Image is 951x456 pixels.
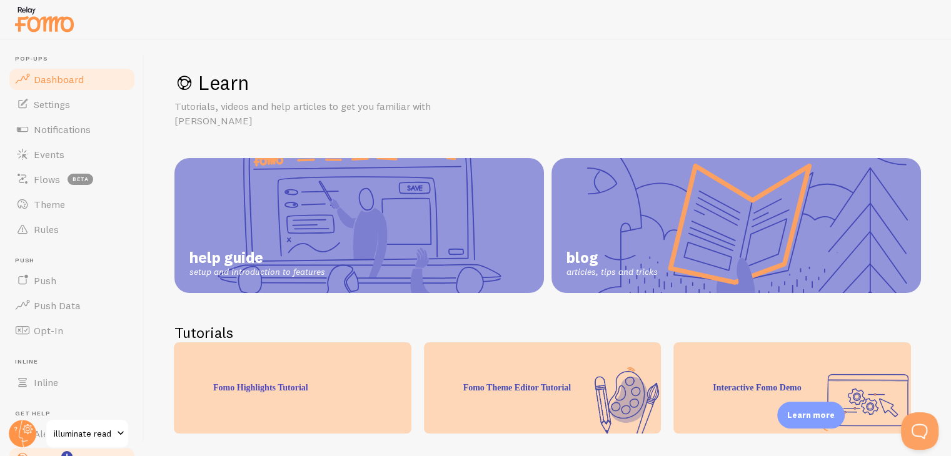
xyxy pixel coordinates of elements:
span: help guide [189,248,325,267]
a: Dashboard [8,67,136,92]
span: Notifications [34,123,91,136]
span: Events [34,148,64,161]
span: Inline [34,376,58,389]
span: Settings [34,98,70,111]
span: illuminate read [54,426,113,441]
img: fomo-relay-logo-orange.svg [13,3,76,35]
span: Push [15,257,136,265]
p: Learn more [787,409,835,421]
p: Tutorials, videos and help articles to get you familiar with [PERSON_NAME] [174,99,475,128]
span: Inline [15,358,136,366]
span: Opt-In [34,324,63,337]
a: Opt-In [8,318,136,343]
a: Push Data [8,293,136,318]
a: Theme [8,192,136,217]
a: blog articles, tips and tricks [551,158,921,293]
span: Rules [34,223,59,235]
div: Fomo Theme Editor Tutorial [424,342,662,434]
a: Notifications [8,117,136,142]
a: Events [8,142,136,167]
a: Rules [8,217,136,242]
a: Inline [8,370,136,395]
span: setup and introduction to features [189,267,325,278]
span: Push Data [34,299,81,312]
a: illuminate read [45,419,129,449]
iframe: Help Scout Beacon - Open [901,412,938,450]
div: Learn more [777,402,845,429]
div: Interactive Fomo Demo [673,342,911,434]
h1: Learn [174,70,921,96]
div: Fomo Highlights Tutorial [174,342,411,434]
span: Theme [34,198,65,211]
span: Flows [34,173,60,186]
span: Dashboard [34,73,84,86]
a: help guide setup and introduction to features [174,158,544,293]
span: articles, tips and tricks [566,267,658,278]
a: Settings [8,92,136,117]
span: Pop-ups [15,55,136,63]
h2: Tutorials [174,323,921,342]
span: blog [566,248,658,267]
span: beta [68,174,93,185]
span: Push [34,274,56,287]
span: Get Help [15,410,136,418]
a: Flows beta [8,167,136,192]
a: Push [8,268,136,293]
